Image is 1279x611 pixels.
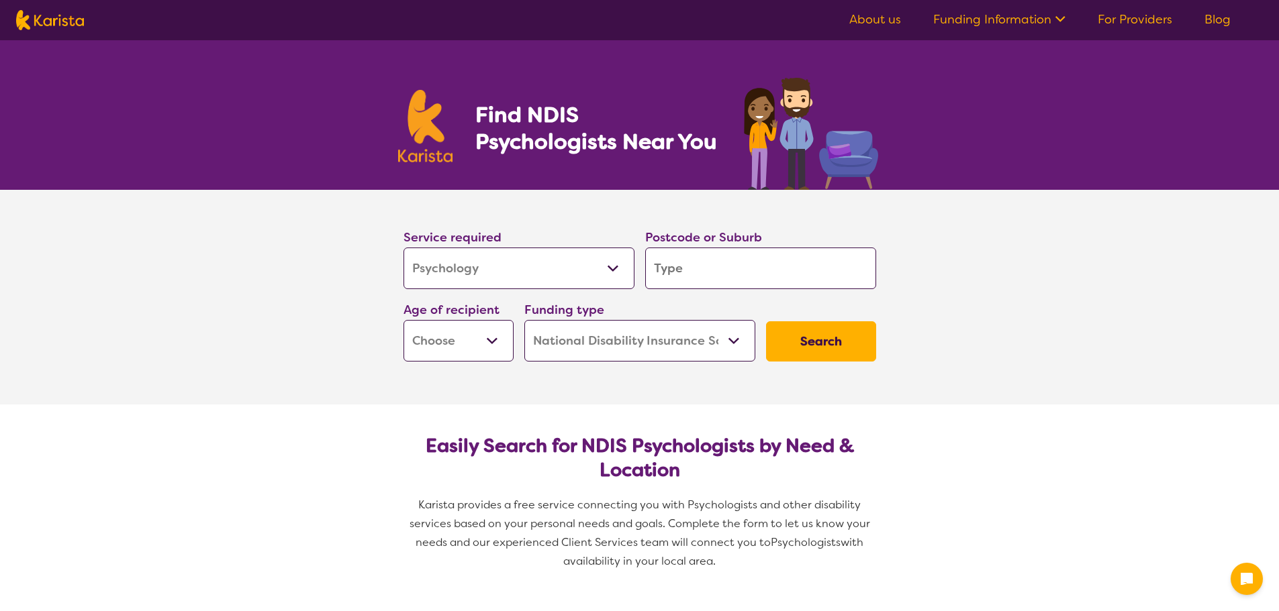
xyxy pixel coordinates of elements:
label: Funding type [524,302,604,318]
a: Funding Information [933,11,1065,27]
img: Karista logo [398,90,453,162]
label: Service required [404,229,502,245]
span: Karista provides a free service connecting you with Psychologists and other disability services b... [410,498,873,549]
input: Type [645,247,876,289]
a: For Providers [1098,11,1172,27]
a: About us [849,11,901,27]
button: Search [766,321,876,362]
span: Psychologists [771,535,841,549]
img: psychology [739,72,882,190]
h2: Easily Search for NDIS Psychologists by Need & Location [414,434,865,482]
h1: Find NDIS Psychologists Near You [475,101,724,155]
label: Postcode or Suburb [645,229,762,245]
img: Karista logo [16,10,84,30]
a: Blog [1204,11,1231,27]
label: Age of recipient [404,302,500,318]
